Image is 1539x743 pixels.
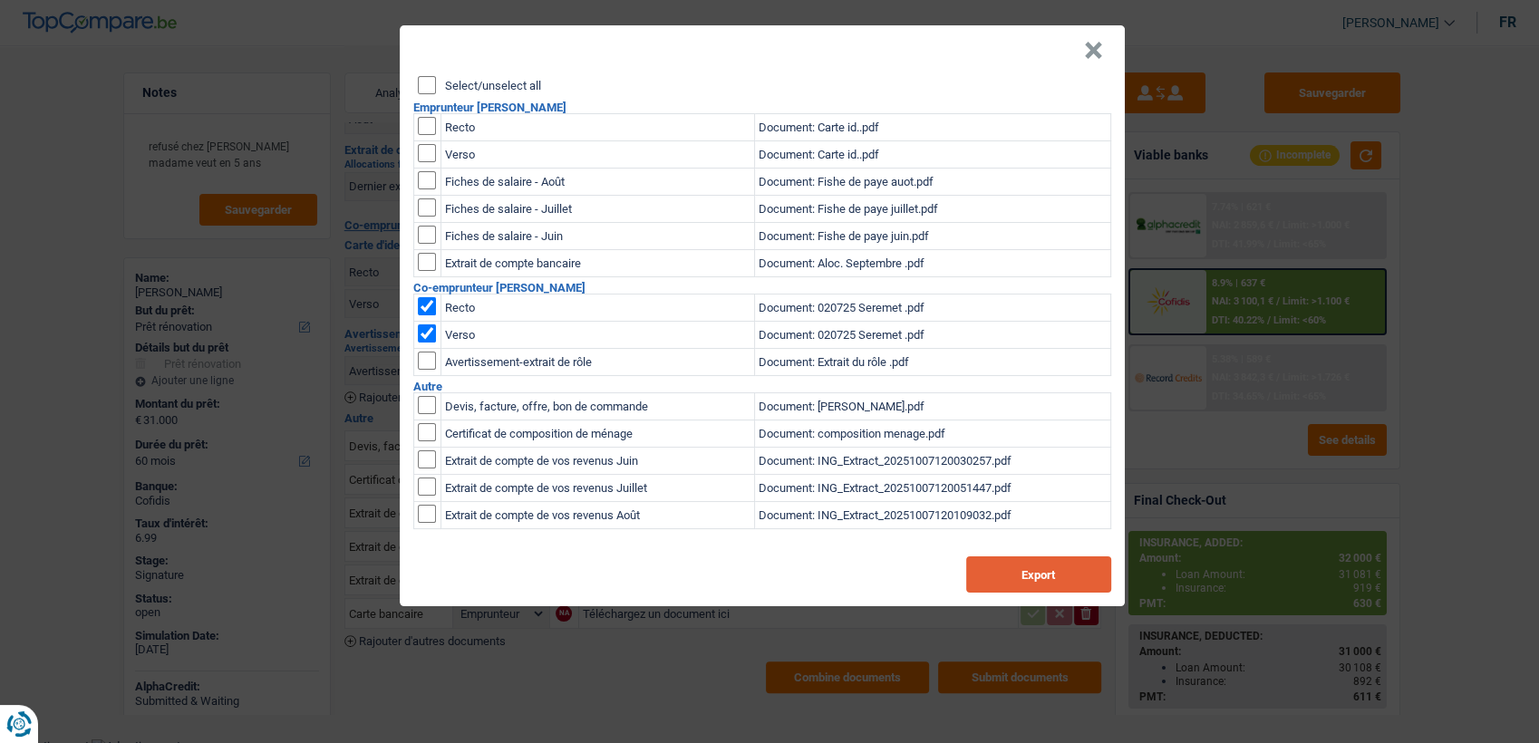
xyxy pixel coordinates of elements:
td: Extrait de compte bancaire [440,250,754,277]
td: Verso [440,322,754,349]
label: Select/unselect all [445,80,541,92]
td: Document: Fishe de paye auot.pdf [754,169,1110,196]
td: Document: Fishe de paye juillet.pdf [754,196,1110,223]
td: Document: Carte id..pdf [754,141,1110,169]
h2: Emprunteur [PERSON_NAME] [413,101,1111,113]
td: Recto [440,294,754,322]
td: Verso [440,141,754,169]
td: Document: Extrait du rôle .pdf [754,349,1110,376]
td: Document: ING_Extract_20251007120109032.pdf [754,502,1110,529]
button: Close [1084,42,1103,60]
td: Fiches de salaire - Août [440,169,754,196]
td: Document: Aloc. Septembre .pdf [754,250,1110,277]
td: Certificat de composition de ménage [440,420,754,448]
td: Document: Fishe de paye juin.pdf [754,223,1110,250]
td: Fiches de salaire - Juillet [440,196,754,223]
td: Devis, facture, offre, bon de commande [440,393,754,420]
td: Document: ING_Extract_20251007120030257.pdf [754,448,1110,475]
td: Document: [PERSON_NAME].pdf [754,393,1110,420]
h2: Autre [413,381,1111,392]
td: Fiches de salaire - Juin [440,223,754,250]
button: Export [966,556,1111,593]
td: Extrait de compte de vos revenus Juillet [440,475,754,502]
td: Extrait de compte de vos revenus Août [440,502,754,529]
td: Extrait de compte de vos revenus Juin [440,448,754,475]
h2: Co-emprunteur [PERSON_NAME] [413,282,1111,294]
td: Recto [440,114,754,141]
td: Document: 020725 Seremet .pdf [754,294,1110,322]
td: Avertissement-extrait de rôle [440,349,754,376]
td: Document: 020725 Seremet .pdf [754,322,1110,349]
td: Document: ING_Extract_20251007120051447.pdf [754,475,1110,502]
td: Document: composition menage.pdf [754,420,1110,448]
td: Document: Carte id..pdf [754,114,1110,141]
